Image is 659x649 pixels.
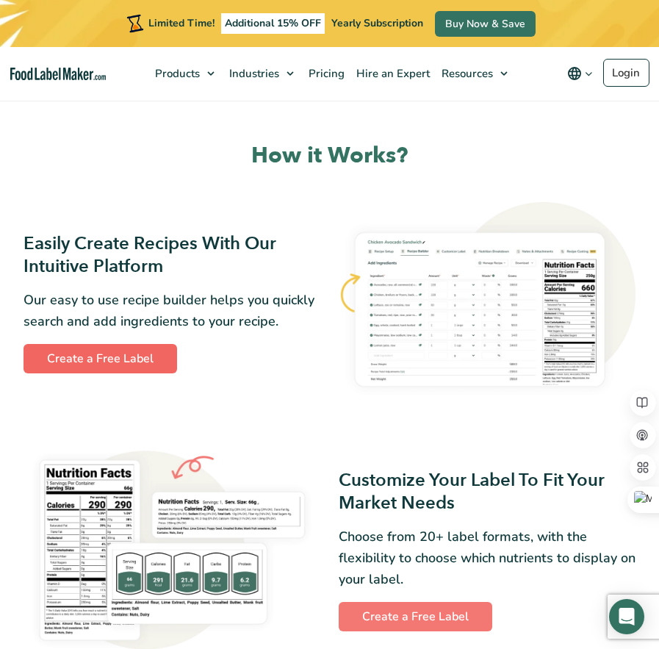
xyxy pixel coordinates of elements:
[434,47,515,100] a: Resources
[304,66,346,81] span: Pricing
[24,141,635,170] h2: How it Works?
[331,16,423,30] span: Yearly Subscription
[349,47,434,100] a: Hire an Expert
[148,16,215,30] span: Limited Time!
[352,66,431,81] span: Hire an Expert
[339,526,636,589] p: Choose from 20+ label formats, with the flexibility to choose which nutrients to display on your ...
[148,47,222,100] a: Products
[24,290,321,332] p: Our easy to use recipe builder helps you quickly search and add ingredients to your recipe.
[222,47,301,100] a: Industries
[339,469,636,514] h3: Customize Your Label To Fit Your Market Needs
[437,66,494,81] span: Resources
[221,13,325,34] span: Additional 15% OFF
[339,602,492,631] a: Create a Free Label
[301,47,349,100] a: Pricing
[609,599,644,634] div: Open Intercom Messenger
[435,11,536,37] a: Buy Now & Save
[225,66,281,81] span: Industries
[24,344,177,373] a: Create a Free Label
[151,66,201,81] span: Products
[603,59,649,87] a: Login
[24,232,321,278] h3: Easily Create Recipes With Our Intuitive Platform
